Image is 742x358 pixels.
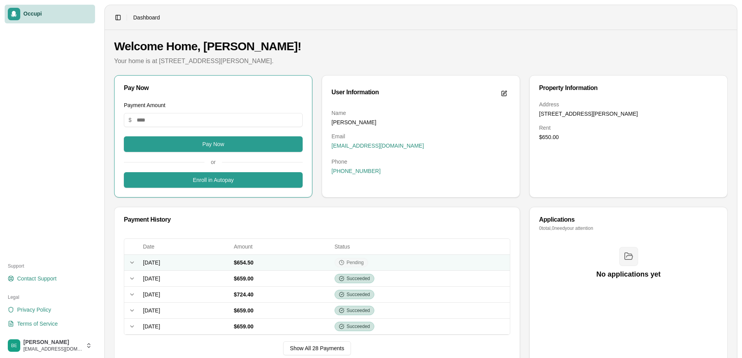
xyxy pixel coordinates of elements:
span: Privacy Policy [17,306,51,314]
a: Contact Support [5,272,95,285]
dt: Phone [331,158,510,166]
span: [PHONE_NUMBER] [331,167,381,175]
dt: Name [331,109,510,117]
dt: Address [539,101,718,108]
button: Brandy Edgil[PERSON_NAME][EMAIL_ADDRESS][DOMAIN_NAME] [5,336,95,355]
span: Dashboard [133,14,160,21]
a: Privacy Policy [5,303,95,316]
div: User Information [331,89,379,95]
dd: [STREET_ADDRESS][PERSON_NAME] [539,110,718,118]
span: $659.00 [234,307,254,314]
span: $659.00 [234,323,254,330]
span: $724.40 [234,291,254,298]
label: Payment Amount [124,102,166,108]
span: [PERSON_NAME] [23,339,83,346]
span: [EMAIL_ADDRESS][DOMAIN_NAME] [23,346,83,352]
div: Property Information [539,85,718,91]
nav: breadcrumb [133,14,160,21]
span: [EMAIL_ADDRESS][DOMAIN_NAME] [331,142,424,150]
span: $ [129,116,132,124]
dd: [PERSON_NAME] [331,118,510,126]
span: Terms of Service [17,320,58,328]
dt: Rent [539,124,718,132]
span: [DATE] [143,259,160,266]
span: $659.00 [234,275,254,282]
h1: Welcome Home, [PERSON_NAME]! [114,39,728,53]
span: [DATE] [143,275,160,282]
span: Pending [347,259,364,266]
span: Occupi [23,11,92,18]
p: Your home is at [STREET_ADDRESS][PERSON_NAME]. [114,56,728,66]
img: Brandy Edgil [8,339,20,352]
div: Applications [539,217,718,223]
h3: No applications yet [596,269,661,280]
th: Status [331,239,510,254]
span: [DATE] [143,307,160,314]
th: Amount [231,239,331,254]
p: 0 total, 0 need your attention [539,225,718,231]
span: Contact Support [17,275,56,282]
dt: Email [331,132,510,140]
span: Succeeded [347,307,370,314]
div: Support [5,260,95,272]
button: Enroll in Autopay [124,172,303,188]
a: Occupi [5,5,95,23]
span: $654.50 [234,259,254,266]
span: [DATE] [143,291,160,298]
span: Succeeded [347,275,370,282]
span: Succeeded [347,291,370,298]
button: Show All 28 Payments [283,341,351,355]
div: Legal [5,291,95,303]
button: Pay Now [124,136,303,152]
a: Terms of Service [5,317,95,330]
dd: $650.00 [539,133,718,141]
span: Succeeded [347,323,370,330]
span: [DATE] [143,323,160,330]
span: or [204,158,222,166]
div: Pay Now [124,85,303,91]
div: Payment History [124,217,510,223]
th: Date [140,239,231,254]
